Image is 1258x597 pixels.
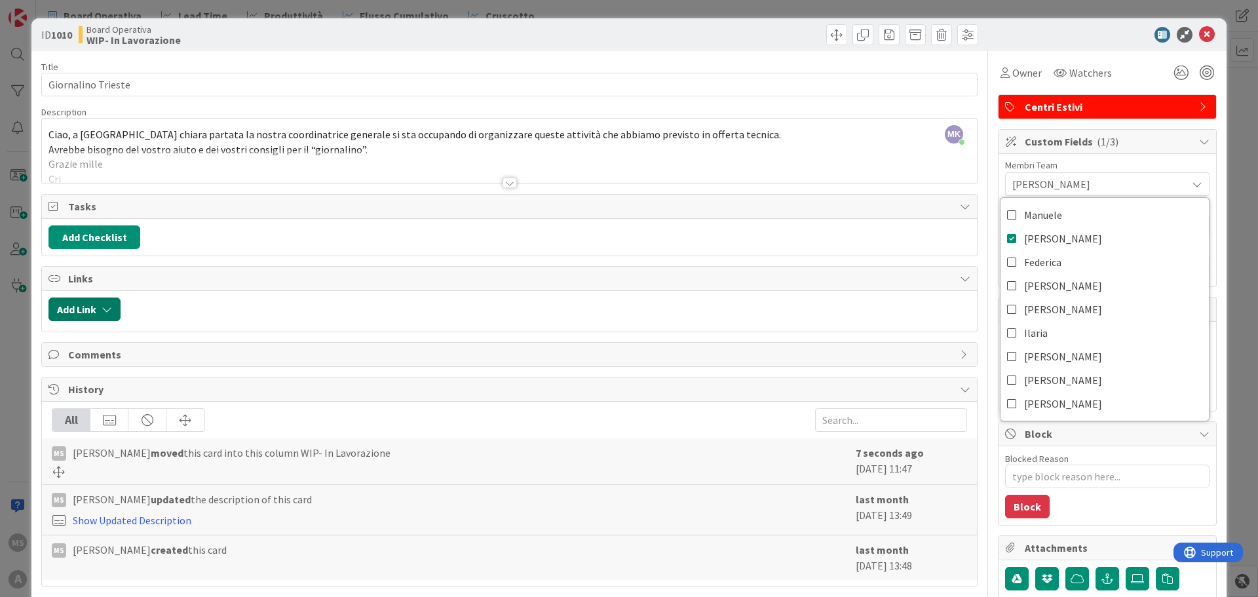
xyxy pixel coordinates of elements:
span: Avrebbe bisogno del vostro aiuto e dei vostri consigli per il “giornalino”. [48,143,368,156]
span: Comments [68,347,953,362]
span: ID [41,27,72,43]
a: [PERSON_NAME] [1001,368,1209,392]
span: [PERSON_NAME] [1024,370,1102,390]
span: [PERSON_NAME] this card [73,542,227,558]
b: 1010 [51,28,72,41]
span: Centri Estivi [1025,99,1192,115]
div: [DATE] 11:47 [856,445,967,478]
span: Owner [1012,65,1042,81]
span: [PERSON_NAME] [1024,394,1102,414]
span: Block [1025,426,1192,442]
b: WIP- In Lavorazione [86,35,181,45]
div: All [52,409,90,431]
span: Board Operativa [86,24,181,35]
button: Add Link [48,298,121,321]
div: MS [52,493,66,507]
button: Add Checklist [48,225,140,249]
input: Search... [815,408,967,432]
a: Manuele [1001,203,1209,227]
b: updated [151,493,191,506]
span: [PERSON_NAME] [1012,176,1187,192]
span: [PERSON_NAME] this card into this column WIP- In Lavorazione [73,445,391,461]
b: created [151,543,188,556]
span: ( 1/3 ) [1097,135,1118,148]
span: Attachments [1025,540,1192,556]
div: Membri Team [1005,161,1210,170]
b: moved [151,446,183,459]
span: [PERSON_NAME] [1024,276,1102,296]
span: Ilaria [1024,323,1048,343]
div: MS [52,543,66,558]
a: [PERSON_NAME] [1001,392,1209,415]
span: [PERSON_NAME] [1024,347,1102,366]
span: Links [68,271,953,286]
div: [DATE] 13:48 [856,542,967,573]
span: Tasks [68,199,953,214]
span: [PERSON_NAME] [1024,229,1102,248]
span: [PERSON_NAME] the description of this card [73,491,312,507]
span: MK [945,125,963,144]
span: [PERSON_NAME] [1024,299,1102,319]
div: MS [52,446,66,461]
span: Description [41,106,86,118]
a: [PERSON_NAME] [1001,345,1209,368]
span: Federica [1024,252,1061,272]
a: Federica [1001,250,1209,274]
a: Ilaria [1001,321,1209,345]
span: Manuele [1024,205,1062,225]
a: Show Updated Description [73,514,191,527]
a: [PERSON_NAME] [1001,298,1209,321]
span: Watchers [1069,65,1112,81]
b: 7 seconds ago [856,446,924,459]
span: Ciao, a [GEOGRAPHIC_DATA] chiara partata la nostra coordinatrice generale si sta occupando di org... [48,128,781,141]
a: [PERSON_NAME] [1001,274,1209,298]
span: History [68,381,953,397]
a: [PERSON_NAME] [1001,227,1209,250]
label: Blocked Reason [1005,453,1069,465]
b: last month [856,493,909,506]
input: type card name here... [41,73,978,96]
label: Title [41,61,58,73]
span: Support [28,2,60,18]
span: Custom Fields [1025,134,1192,149]
b: last month [856,543,909,556]
div: [DATE] 13:49 [856,491,967,528]
button: Block [1005,495,1050,518]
